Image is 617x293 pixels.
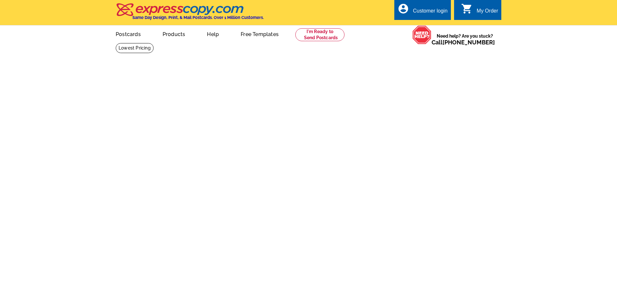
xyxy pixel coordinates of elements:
[477,8,498,17] div: My Order
[116,8,264,20] a: Same Day Design, Print, & Mail Postcards. Over 1 Million Customers.
[398,7,448,15] a: account_circle Customer login
[412,25,432,44] img: help
[461,7,498,15] a: shopping_cart My Order
[197,26,229,41] a: Help
[461,3,473,14] i: shopping_cart
[413,8,448,17] div: Customer login
[230,26,289,41] a: Free Templates
[132,15,264,20] h4: Same Day Design, Print, & Mail Postcards. Over 1 Million Customers.
[398,3,409,14] i: account_circle
[105,26,151,41] a: Postcards
[152,26,196,41] a: Products
[432,39,495,46] span: Call
[443,39,495,46] a: [PHONE_NUMBER]
[432,33,498,46] span: Need help? Are you stuck?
